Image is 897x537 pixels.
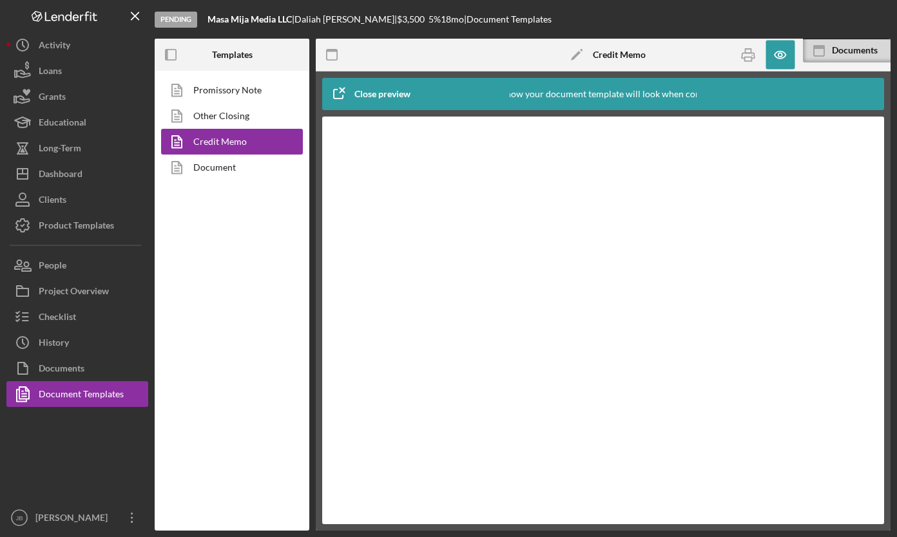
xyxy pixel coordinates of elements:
[161,77,296,103] a: Promissory Note
[161,155,296,180] a: Document
[593,50,646,60] b: Credit Memo
[464,14,552,24] div: | Document Templates
[39,381,124,410] div: Document Templates
[429,14,441,24] div: 5 %
[15,514,23,522] text: JB
[397,14,425,24] span: $3,500
[32,505,116,534] div: [PERSON_NAME]
[354,81,410,107] div: Close preview
[161,129,296,155] a: Credit Memo
[853,480,884,511] iframe: Intercom live chat
[399,129,807,511] iframe: Rich Text Area
[6,505,148,531] button: JB[PERSON_NAME]
[441,14,464,24] div: 18 mo
[39,355,84,384] div: Documents
[155,12,197,28] div: Pending
[212,50,253,60] b: Templates
[207,14,292,24] b: Masa Mija Media LLC
[161,103,296,129] a: Other Closing
[6,381,148,407] button: Document Templates
[479,78,728,110] div: This is how your document template will look when completed
[832,45,891,55] div: Documents
[207,14,294,24] div: |
[294,14,397,24] div: Daliah [PERSON_NAME] |
[322,81,423,107] button: Close preview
